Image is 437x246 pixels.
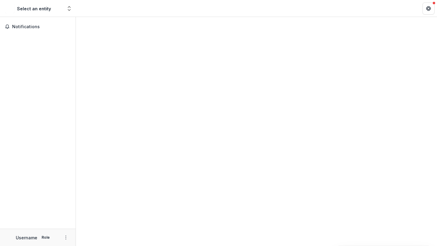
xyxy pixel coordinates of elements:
[17,5,51,12] div: Select an entity
[65,2,73,15] button: Open entity switcher
[62,234,69,241] button: More
[40,235,52,240] p: Role
[12,24,71,29] span: Notifications
[16,234,37,241] p: Username
[422,2,435,15] button: Get Help
[2,22,73,32] button: Notifications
